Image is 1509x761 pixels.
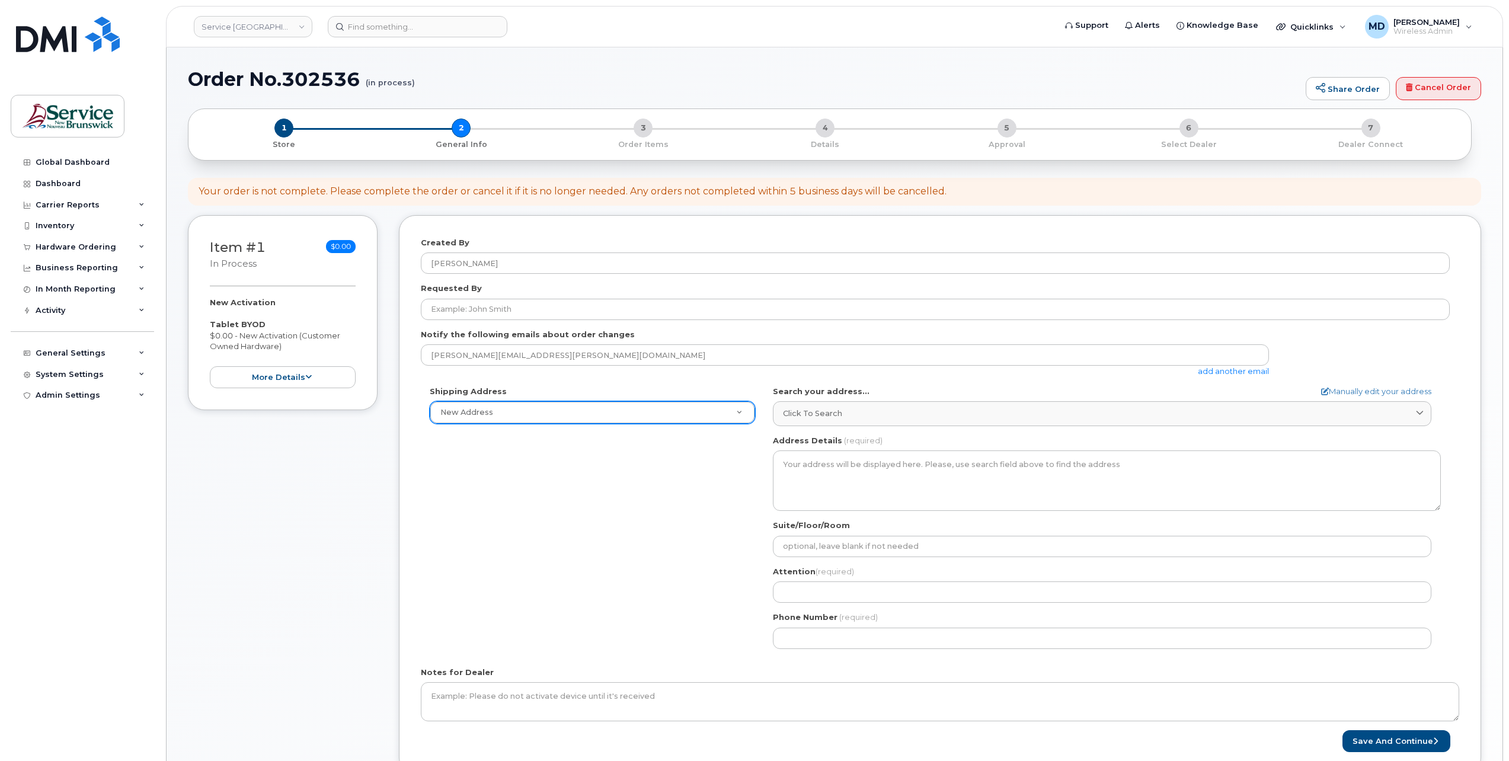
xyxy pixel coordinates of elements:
[198,138,370,150] a: 1 Store
[773,401,1431,426] a: Click to search
[816,567,854,576] span: (required)
[1321,386,1431,397] a: Manually edit your address
[274,119,293,138] span: 1
[773,536,1431,557] input: optional, leave blank if not needed
[440,408,493,417] span: New Address
[430,402,754,423] a: New Address
[839,612,878,622] span: (required)
[844,436,883,445] span: (required)
[421,344,1269,366] input: Example: john@appleseed.com
[203,139,366,150] p: Store
[210,366,356,388] button: more details
[1396,77,1481,101] a: Cancel Order
[199,185,947,199] div: Your order is not complete. Please complete the order or cancel it if it is no longer needed. Any...
[1342,730,1450,752] button: Save and Continue
[421,237,469,248] label: Created By
[421,667,494,678] label: Notes for Dealer
[210,258,257,269] small: in process
[326,240,356,253] span: $0.00
[188,69,1300,89] h1: Order No.302536
[773,612,837,623] label: Phone Number
[783,408,842,419] span: Click to search
[421,329,635,340] label: Notify the following emails about order changes
[430,386,507,397] label: Shipping Address
[210,297,356,388] div: $0.00 - New Activation (Customer Owned Hardware)
[1306,77,1390,101] a: Share Order
[210,298,276,307] strong: New Activation
[421,283,482,294] label: Requested By
[210,240,266,270] h3: Item #1
[366,69,415,87] small: (in process)
[421,299,1450,320] input: Example: John Smith
[773,386,869,397] label: Search your address...
[1198,366,1269,376] a: add another email
[210,319,266,329] strong: Tablet BYOD
[773,520,850,531] label: Suite/Floor/Room
[773,566,854,577] label: Attention
[773,435,842,446] label: Address Details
